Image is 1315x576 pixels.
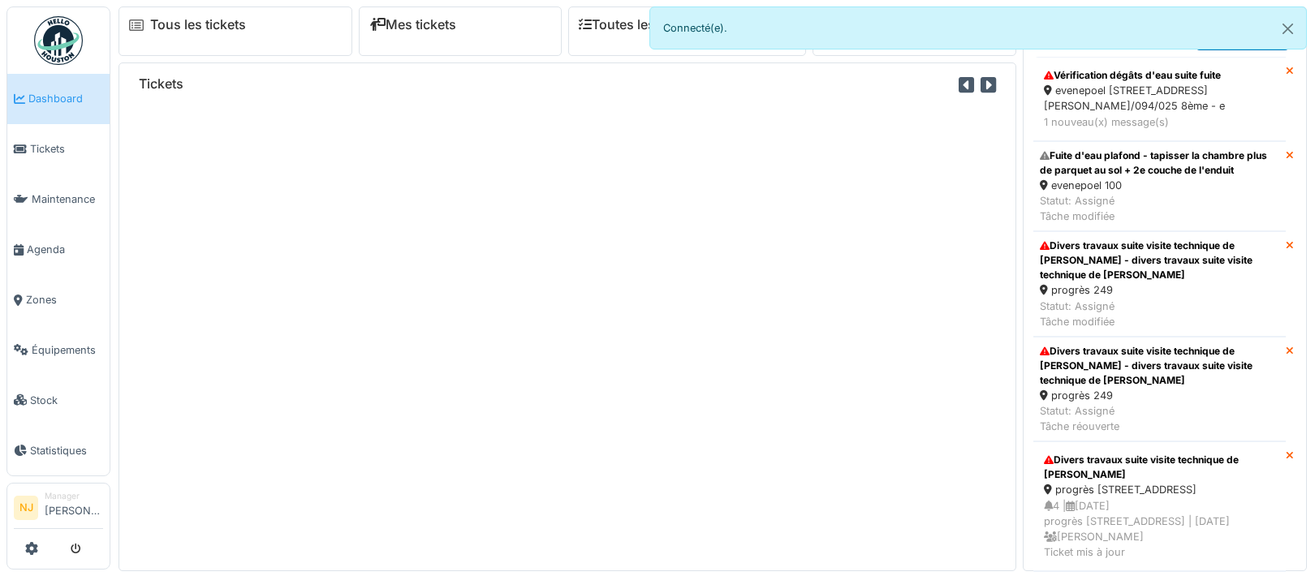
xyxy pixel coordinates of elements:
[45,490,103,525] li: [PERSON_NAME]
[7,124,110,174] a: Tickets
[34,16,83,65] img: Badge_color-CXgf-gQk.svg
[1044,68,1275,83] div: Vérification dégâts d'eau suite fuite
[7,375,110,425] a: Stock
[1040,299,1279,329] div: Statut: Assigné Tâche modifiée
[7,74,110,124] a: Dashboard
[1040,403,1279,434] div: Statut: Assigné Tâche réouverte
[30,141,103,157] span: Tickets
[579,17,700,32] a: Toutes les tâches
[7,425,110,475] a: Statistiques
[1044,498,1275,561] div: 4 | [DATE] progrès [STREET_ADDRESS] | [DATE] [PERSON_NAME] Ticket mis à jour
[14,496,38,520] li: NJ
[1044,83,1275,114] div: evenepoel [STREET_ADDRESS][PERSON_NAME]/094/025 8ème - e
[1040,178,1279,193] div: evenepoel 100
[32,342,103,358] span: Équipements
[1040,148,1279,178] div: Fuite d'eau plafond - tapisser la chambre plus de parquet au sol + 2e couche de l'enduit
[1044,114,1275,130] div: 1 nouveau(x) message(s)
[45,490,103,502] div: Manager
[1040,193,1279,224] div: Statut: Assigné Tâche modifiée
[32,191,103,207] span: Maintenance
[649,6,1307,49] div: Connecté(e).
[27,242,103,257] span: Agenda
[1033,141,1286,232] a: Fuite d'eau plafond - tapisser la chambre plus de parquet au sol + 2e couche de l'enduit evenepoe...
[1040,344,1279,388] div: Divers travaux suite visite technique de [PERSON_NAME] - divers travaux suite visite technique de...
[7,275,110,325] a: Zones
[7,325,110,376] a: Équipements
[28,91,103,106] span: Dashboard
[1040,239,1279,282] div: Divers travaux suite visite technique de [PERSON_NAME] - divers travaux suite visite technique de...
[7,225,110,275] a: Agenda
[26,292,103,307] span: Zones
[30,443,103,458] span: Statistiques
[1040,388,1279,403] div: progrès 249
[1033,337,1286,442] a: Divers travaux suite visite technique de [PERSON_NAME] - divers travaux suite visite technique de...
[139,76,183,92] h6: Tickets
[1044,482,1275,497] div: progrès [STREET_ADDRESS]
[1044,453,1275,482] div: Divers travaux suite visite technique de [PERSON_NAME]
[1033,57,1286,141] a: Vérification dégâts d'eau suite fuite evenepoel [STREET_ADDRESS][PERSON_NAME]/094/025 8ème - e 1 ...
[1033,441,1286,571] a: Divers travaux suite visite technique de [PERSON_NAME] progrès [STREET_ADDRESS] 4 |[DATE]progrès ...
[7,174,110,225] a: Maintenance
[1040,282,1279,298] div: progrès 249
[1270,7,1306,50] button: Close
[14,490,103,529] a: NJ Manager[PERSON_NAME]
[150,17,246,32] a: Tous les tickets
[369,17,456,32] a: Mes tickets
[30,393,103,408] span: Stock
[1033,231,1286,337] a: Divers travaux suite visite technique de [PERSON_NAME] - divers travaux suite visite technique de...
